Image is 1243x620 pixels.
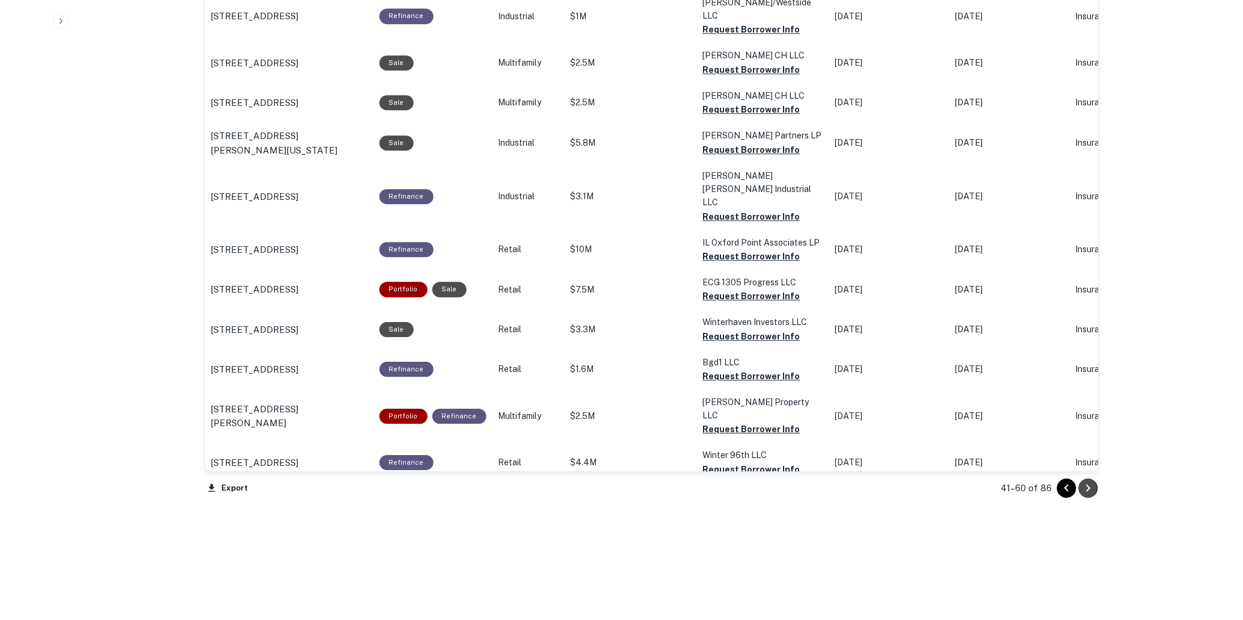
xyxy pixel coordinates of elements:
p: Winterhaven Investors LLC [703,315,823,329]
p: Multifamily [499,410,559,423]
div: Sale [432,282,467,297]
p: [DATE] [956,96,1064,109]
p: Insurance Company [1076,284,1172,296]
p: [DATE] [956,190,1064,203]
p: [DATE] [956,243,1064,256]
p: [STREET_ADDRESS] [211,362,299,377]
p: Insurance Company [1076,243,1172,256]
p: [DATE] [835,284,944,296]
p: Insurance Company [1076,410,1172,423]
a: [STREET_ADDRESS] [211,243,367,257]
button: Request Borrower Info [703,289,800,303]
div: This is a portfolio loan with 2 properties [379,282,428,297]
div: This loan purpose was for refinancing [432,409,486,424]
p: Retail [499,243,559,256]
p: Bgd1 LLC [703,356,823,369]
div: Sale [379,135,414,150]
p: Industrial [499,190,559,203]
button: Request Borrower Info [703,22,800,37]
p: Industrial [499,137,559,149]
div: Chat Widget [1183,524,1243,581]
p: Insurance Company [1076,10,1172,23]
p: $1M [571,10,691,23]
p: Insurance Company [1076,57,1172,69]
p: [DATE] [835,323,944,336]
p: ECG 1305 Progress LLC [703,276,823,289]
button: Request Borrower Info [703,143,800,157]
p: [DATE] [835,363,944,376]
p: [DATE] [956,57,1064,69]
a: [STREET_ADDRESS] [211,190,367,204]
p: Retail [499,323,559,336]
button: Request Borrower Info [703,63,800,77]
button: Request Borrower Info [703,249,800,264]
div: This is a portfolio loan with 3 properties [379,409,428,424]
p: [STREET_ADDRESS] [211,96,299,110]
p: [STREET_ADDRESS][PERSON_NAME][US_STATE] [211,129,367,157]
button: Request Borrower Info [703,422,800,436]
p: Retail [499,284,559,296]
p: Insurance Company [1076,96,1172,109]
p: Insurance Company [1076,190,1172,203]
button: Go to previous page [1057,479,1076,498]
p: [DATE] [835,190,944,203]
p: [DATE] [835,243,944,256]
button: Go to next page [1079,479,1098,498]
p: [PERSON_NAME] Partners LP [703,129,823,142]
p: $2.5M [571,96,691,109]
div: Sale [379,95,414,110]
p: [DATE] [835,10,944,23]
p: [DATE] [956,363,1064,376]
p: Insurance Company [1076,137,1172,149]
p: [DATE] [956,137,1064,149]
p: $2.5M [571,57,691,69]
a: [STREET_ADDRESS] [211,456,367,470]
p: Retail [499,456,559,469]
p: [PERSON_NAME] CH LLC [703,49,823,62]
button: Export [204,479,251,497]
button: Request Borrower Info [703,329,800,344]
div: This loan purpose was for refinancing [379,455,434,470]
p: Insurance Company [1076,363,1172,376]
p: [STREET_ADDRESS] [211,323,299,337]
p: [PERSON_NAME] Property LLC [703,395,823,422]
p: $4.4M [571,456,691,469]
p: [DATE] [956,323,1064,336]
p: [STREET_ADDRESS] [211,56,299,70]
div: This loan purpose was for refinancing [379,189,434,204]
p: Retail [499,363,559,376]
p: Winter 96th LLC [703,448,823,462]
a: [STREET_ADDRESS] [211,56,367,70]
div: This loan purpose was for refinancing [379,8,434,23]
a: [STREET_ADDRESS] [211,362,367,377]
button: Request Borrower Info [703,462,800,477]
p: [DATE] [956,456,1064,469]
p: Insurance Company [1076,456,1172,469]
p: [DATE] [956,410,1064,423]
p: [STREET_ADDRESS] [211,282,299,297]
p: [PERSON_NAME] CH LLC [703,89,823,102]
p: [STREET_ADDRESS] [211,456,299,470]
button: Request Borrower Info [703,209,800,224]
p: [DATE] [835,96,944,109]
p: [DATE] [835,137,944,149]
a: [STREET_ADDRESS] [211,9,367,23]
p: [DATE] [835,410,944,423]
button: Request Borrower Info [703,102,800,117]
p: [DATE] [835,456,944,469]
p: [STREET_ADDRESS] [211,190,299,204]
button: Request Borrower Info [703,369,800,383]
p: $10M [571,243,691,256]
p: Insurance Company [1076,323,1172,336]
p: $3.3M [571,323,691,336]
p: $7.5M [571,284,691,296]
p: Industrial [499,10,559,23]
div: This loan purpose was for refinancing [379,362,434,377]
p: Multifamily [499,57,559,69]
a: [STREET_ADDRESS] [211,323,367,337]
p: [DATE] [956,284,1064,296]
p: [STREET_ADDRESS] [211,9,299,23]
p: 41–60 of 86 [1001,481,1052,495]
a: [STREET_ADDRESS] [211,282,367,297]
p: [PERSON_NAME] [PERSON_NAME] Industrial LLC [703,169,823,209]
